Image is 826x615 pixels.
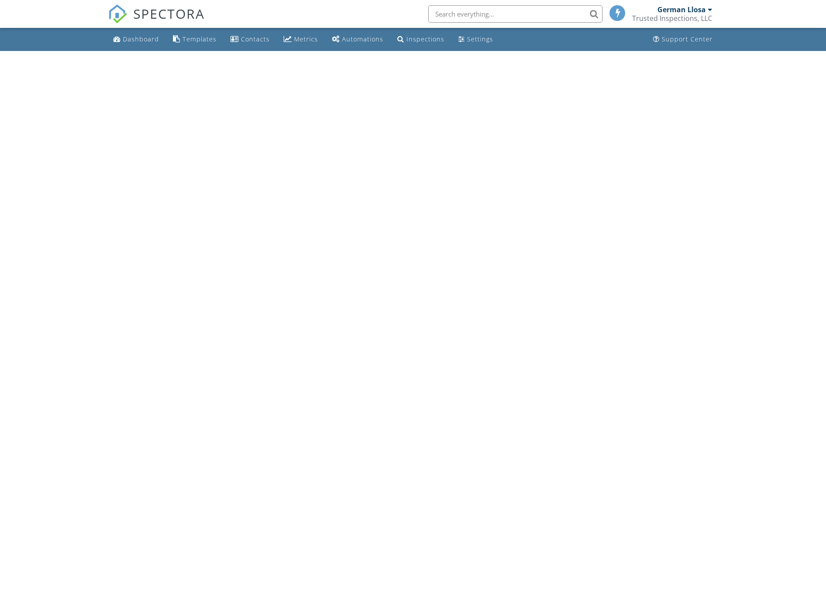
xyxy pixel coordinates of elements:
div: Inspections [406,35,444,43]
a: Dashboard [110,31,162,48]
a: SPECTORA [108,12,205,30]
a: Automations (Basic) [328,31,387,48]
img: The Best Home Inspection Software - Spectora [108,4,127,24]
a: Inspections [394,31,448,48]
div: Trusted Inspections, LLC [632,14,712,23]
a: Metrics [280,31,322,48]
div: Metrics [294,35,318,43]
a: Contacts [227,31,273,48]
div: Dashboard [123,35,159,43]
a: Templates [169,31,220,48]
div: German Llosa [657,5,706,14]
div: Support Center [662,35,713,43]
div: Contacts [241,35,270,43]
input: Search everything... [428,5,603,23]
div: Settings [467,35,493,43]
a: Settings [455,31,497,48]
a: Support Center [650,31,716,48]
div: Automations [342,35,383,43]
span: SPECTORA [133,4,205,23]
div: Templates [183,35,217,43]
